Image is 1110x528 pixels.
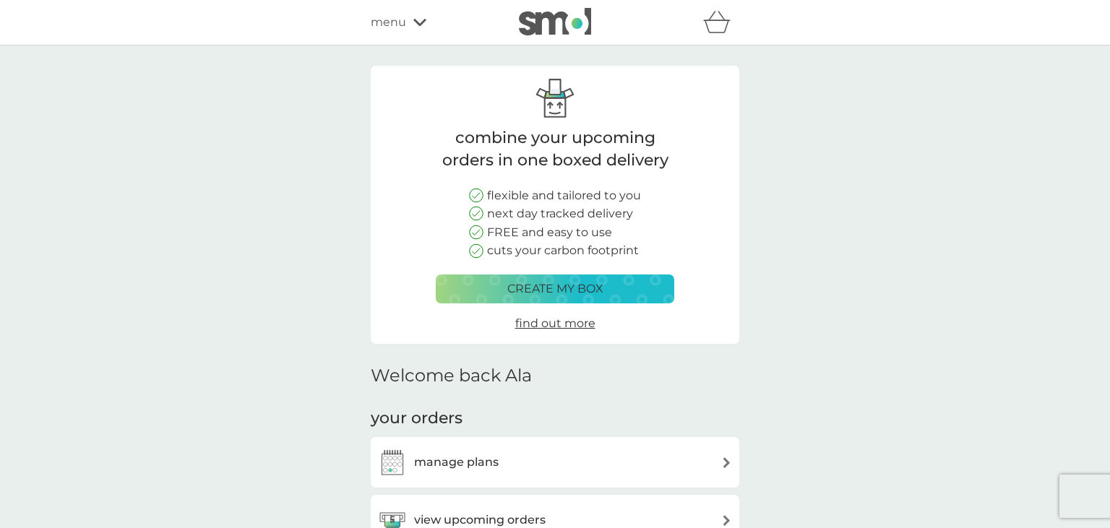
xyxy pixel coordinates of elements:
img: smol [519,8,591,35]
button: create my box [436,274,674,303]
div: basket [703,8,739,37]
h3: manage plans [414,453,499,472]
p: flexible and tailored to you [487,186,641,205]
h2: Welcome back Ala [371,365,532,386]
p: next day tracked delivery [487,204,633,223]
p: combine your upcoming orders in one boxed delivery [436,127,674,172]
a: find out more [515,314,595,333]
p: FREE and easy to use [487,223,612,242]
img: arrow right [721,457,732,468]
p: cuts your carbon footprint [487,241,639,260]
span: menu [371,13,406,32]
img: arrow right [721,515,732,526]
h3: your orders [371,407,462,430]
span: find out more [515,316,595,330]
p: create my box [507,280,603,298]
